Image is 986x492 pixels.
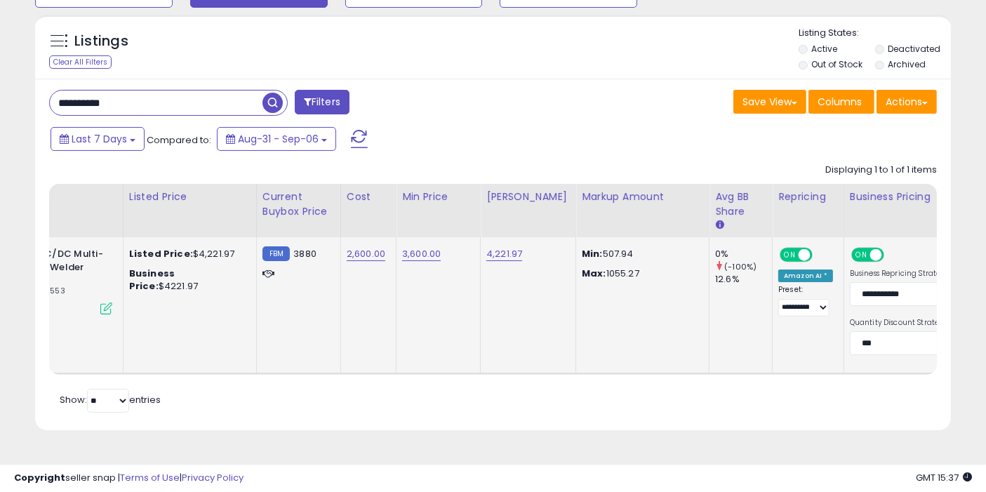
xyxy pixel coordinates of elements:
div: Listed Price [129,190,251,204]
span: ON [781,249,799,261]
button: Actions [877,90,937,114]
span: Aug-31 - Sep-06 [238,132,319,146]
div: Preset: [778,285,833,316]
p: 1055.27 [582,267,698,280]
button: Columns [808,90,874,114]
label: Out of Stock [812,58,863,70]
button: Aug-31 - Sep-06 [217,127,336,151]
a: Privacy Policy [182,471,244,484]
div: 12.6% [715,273,772,286]
button: Save View [733,90,806,114]
div: $4,221.97 [129,248,246,260]
label: Archived [888,58,926,70]
label: Active [812,43,838,55]
small: (-100%) [724,261,757,272]
strong: Copyright [14,471,65,484]
b: Business Price: [129,267,175,293]
span: 2025-09-14 15:37 GMT [916,471,972,484]
span: ON [853,249,870,261]
button: Last 7 Days [51,127,145,151]
div: $4221.97 [129,267,246,293]
small: FBM [262,246,290,261]
span: Last 7 Days [72,132,127,146]
b: Listed Price: [129,247,193,260]
strong: Min: [582,247,603,260]
div: [PERSON_NAME] [486,190,570,204]
span: OFF [882,249,905,261]
a: 4,221.97 [486,247,522,261]
div: seller snap | | [14,472,244,485]
div: Clear All Filters [49,55,112,69]
div: 0% [715,248,772,260]
div: Amazon AI * [778,270,833,282]
span: 3880 [293,247,317,260]
strong: Max: [582,267,606,280]
a: 2,600.00 [347,247,385,261]
button: Filters [295,90,349,114]
h5: Listings [74,32,128,51]
a: Terms of Use [120,471,180,484]
span: OFF [811,249,833,261]
small: Avg BB Share. [715,219,724,232]
div: Cost [347,190,390,204]
div: Displaying 1 to 1 of 1 items [825,164,937,177]
p: Listing States: [799,27,951,40]
div: Repricing [778,190,838,204]
div: Min Price [402,190,474,204]
label: Quantity Discount Strategy: [850,318,952,328]
span: Columns [818,95,862,109]
div: Avg BB Share [715,190,766,219]
div: Current Buybox Price [262,190,335,219]
p: 507.94 [582,248,698,260]
label: Business Repricing Strategy: [850,269,952,279]
span: Compared to: [147,133,211,147]
span: Show: entries [60,393,161,406]
a: 3,600.00 [402,247,441,261]
div: Markup Amount [582,190,703,204]
label: Deactivated [888,43,941,55]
